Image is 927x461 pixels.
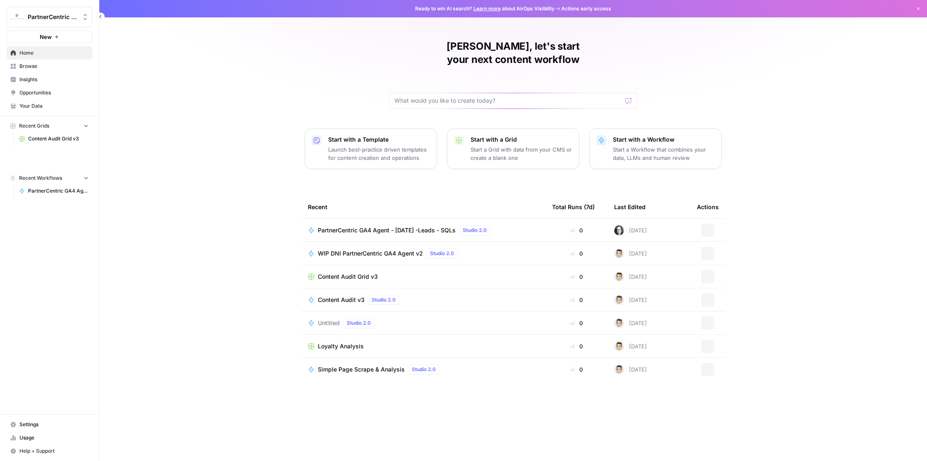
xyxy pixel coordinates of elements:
span: Home [19,49,89,57]
span: Ready to win AI search? about AirOps Visibility [415,5,555,12]
span: Opportunities [19,89,89,97]
a: Learn more [473,5,501,12]
span: Untitled [318,319,340,327]
span: PartnerCentric Sales Tools [28,13,78,21]
img: j22vlec3s5as1jy706j54i2l8ae1 [614,249,624,258]
span: New [40,33,52,41]
p: Start with a Template [328,135,430,144]
a: Simple Page Scrape & AnalysisStudio 2.0 [308,364,539,374]
button: Start with a WorkflowStart a Workflow that combines your data, LLMs and human review [589,128,722,169]
span: WIP DNI PartnerCentric GA4 Agent v2 [318,249,423,258]
span: Studio 2.0 [463,227,487,234]
div: Total Runs (7d) [552,196,595,218]
span: Browse [19,63,89,70]
div: 0 [552,273,601,281]
a: Insights [7,73,92,86]
div: [DATE] [614,364,647,374]
p: Start a Grid with data from your CMS or create a blank one [471,145,572,162]
span: Content Audit Grid v3 [318,273,378,281]
span: Studio 2.0 [372,296,396,304]
button: Start with a TemplateLaunch best-practice driven templates for content creation and operations [305,128,437,169]
a: Loyalty Analysis [308,342,539,350]
input: What would you like to create today? [394,97,622,105]
div: Last Edited [614,196,646,218]
img: j22vlec3s5as1jy706j54i2l8ae1 [614,272,624,282]
span: Studio 2.0 [412,366,436,373]
a: Settings [7,418,92,431]
img: j22vlec3s5as1jy706j54i2l8ae1 [614,341,624,351]
a: UntitledStudio 2.0 [308,318,539,328]
button: Workspace: PartnerCentric Sales Tools [7,7,92,27]
span: Simple Page Scrape & Analysis [318,365,405,374]
img: PartnerCentric Sales Tools Logo [10,10,24,24]
div: 0 [552,296,601,304]
div: 0 [552,319,601,327]
span: Studio 2.0 [430,250,454,257]
a: Usage [7,431,92,444]
a: Opportunities [7,86,92,99]
p: Start with a Workflow [613,135,715,144]
a: WIP DNI PartnerCentric GA4 Agent v2Studio 2.0 [308,249,539,258]
div: [DATE] [614,318,647,328]
span: PartnerCentric GA4 Agent - [DATE] -Leads - SQLs [318,226,456,234]
button: Start with a GridStart a Grid with data from your CMS or create a blank one [447,128,579,169]
a: Browse [7,60,92,73]
div: [DATE] [614,249,647,258]
span: Settings [19,421,89,428]
div: [DATE] [614,295,647,305]
p: Launch best-practice driven templates for content creation and operations [328,145,430,162]
div: 0 [552,226,601,234]
div: 0 [552,342,601,350]
a: PartnerCentric GA4 Agent - [DATE] -Leads - SQLs [15,184,92,198]
div: Recent [308,196,539,218]
a: Content Audit Grid v3 [15,132,92,145]
img: iwpkzt6pb8zlfn825v7os22mxegd [614,225,624,235]
span: Loyalty Analysis [318,342,364,350]
div: Actions [697,196,719,218]
img: j22vlec3s5as1jy706j54i2l8ae1 [614,295,624,305]
img: j22vlec3s5as1jy706j54i2l8ae1 [614,364,624,374]
span: Usage [19,434,89,442]
div: [DATE] [614,225,647,235]
span: Help + Support [19,447,89,455]
span: PartnerCentric GA4 Agent - [DATE] -Leads - SQLs [28,187,89,195]
div: [DATE] [614,341,647,351]
span: Your Data [19,102,89,110]
img: j22vlec3s5as1jy706j54i2l8ae1 [614,318,624,328]
span: Actions early access [561,5,611,12]
span: Content Audit Grid v3 [28,135,89,142]
p: Start with a Grid [471,135,572,144]
div: [DATE] [614,272,647,282]
button: New [7,31,92,43]
a: PartnerCentric GA4 Agent - [DATE] -Leads - SQLsStudio 2.0 [308,225,539,235]
a: Content Audit Grid v3 [308,273,539,281]
span: Content Audit v3 [318,296,365,304]
a: Content Audit v3Studio 2.0 [308,295,539,305]
span: Recent Workflows [19,174,62,182]
div: 0 [552,249,601,258]
a: Your Data [7,99,92,113]
span: Studio 2.0 [347,319,371,327]
div: 0 [552,365,601,374]
h1: [PERSON_NAME], let's start your next content workflow [389,40,637,66]
button: Recent Grids [7,120,92,132]
span: Recent Grids [19,122,49,130]
button: Recent Workflows [7,172,92,184]
a: Home [7,46,92,60]
button: Help + Support [7,444,92,458]
span: Insights [19,76,89,83]
p: Start a Workflow that combines your data, LLMs and human review [613,145,715,162]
